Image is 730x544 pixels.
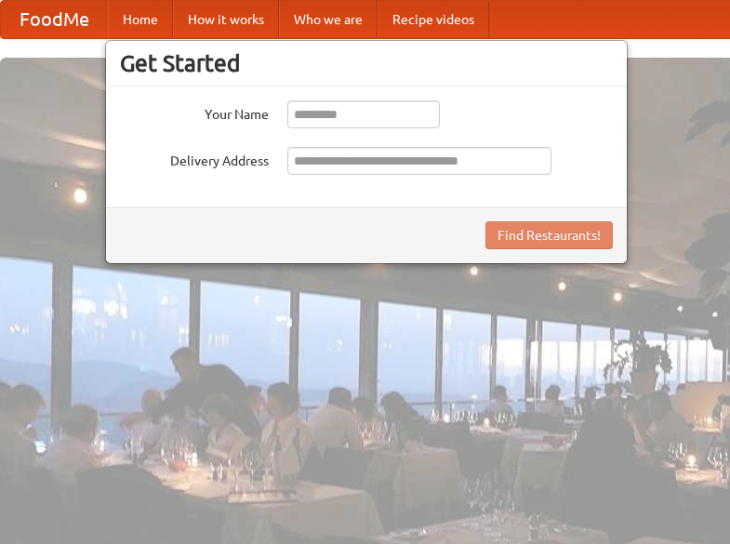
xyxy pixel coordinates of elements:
[485,221,613,249] button: Find Restaurants!
[120,100,269,124] label: Your Name
[378,1,489,38] a: Recipe videos
[120,49,613,77] h3: Get Started
[1,1,108,38] a: FoodMe
[173,1,279,38] a: How it works
[279,1,378,38] a: Who we are
[108,1,173,38] a: Home
[120,147,269,170] label: Delivery Address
